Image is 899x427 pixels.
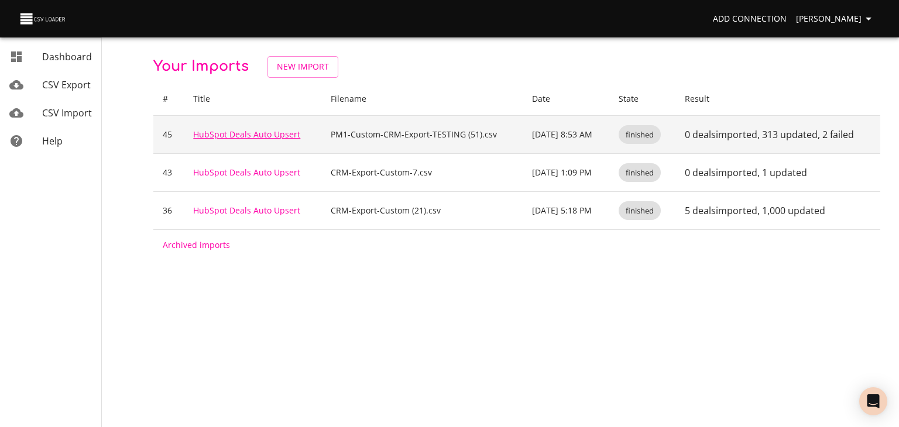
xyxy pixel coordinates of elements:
[859,387,887,415] div: Open Intercom Messenger
[321,115,523,153] td: PM1-Custom-CRM-Export-TESTING (51).csv
[163,239,230,250] a: Archived imports
[675,82,880,116] th: Result
[523,191,609,229] td: [DATE] 5:18 PM
[42,78,91,91] span: CSV Export
[523,115,609,153] td: [DATE] 8:53 AM
[791,8,880,30] button: [PERSON_NAME]
[153,191,184,229] td: 36
[796,12,876,26] span: [PERSON_NAME]
[619,167,661,178] span: finished
[153,153,184,191] td: 43
[193,205,300,216] a: HubSpot Deals Auto Upsert
[321,191,523,229] td: CRM-Export-Custom (21).csv
[685,204,871,218] p: 5 deals imported , 1,000 updated
[153,115,184,153] td: 45
[153,82,184,116] th: #
[42,135,63,147] span: Help
[609,82,675,116] th: State
[193,167,300,178] a: HubSpot Deals Auto Upsert
[685,166,871,180] p: 0 deals imported , 1 updated
[42,50,92,63] span: Dashboard
[523,82,609,116] th: Date
[321,153,523,191] td: CRM-Export-Custom-7.csv
[277,60,329,74] span: New Import
[184,82,321,116] th: Title
[619,205,661,216] span: finished
[321,82,523,116] th: Filename
[685,128,871,142] p: 0 deals imported , 313 updated , 2 failed
[153,58,249,74] span: Your Imports
[619,129,661,140] span: finished
[708,8,791,30] a: Add Connection
[19,11,68,27] img: CSV Loader
[193,129,300,140] a: HubSpot Deals Auto Upsert
[42,106,92,119] span: CSV Import
[523,153,609,191] td: [DATE] 1:09 PM
[713,12,787,26] span: Add Connection
[267,56,338,78] a: New Import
